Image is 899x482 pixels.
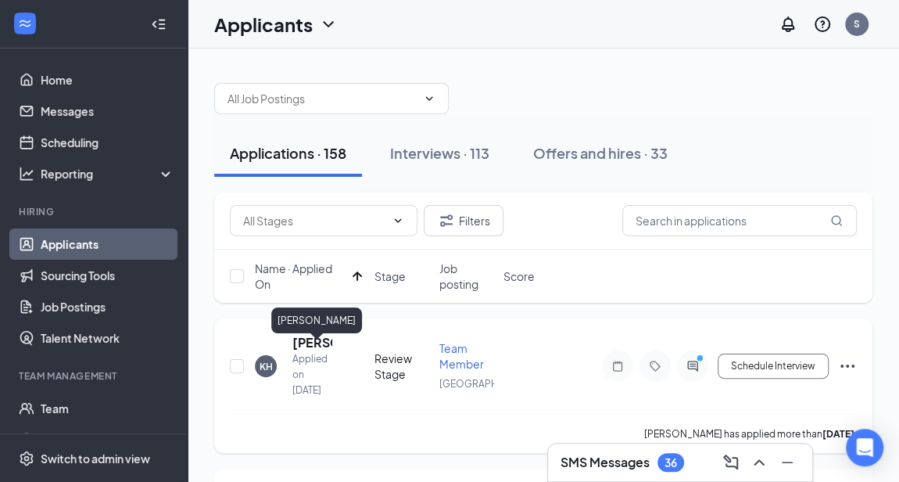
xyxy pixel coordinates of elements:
[319,15,338,34] svg: ChevronDown
[19,166,34,182] svg: Analysis
[838,357,857,376] svg: Ellipses
[292,351,332,398] div: Applied on [DATE]
[646,360,664,372] svg: Tag
[19,205,171,218] div: Hiring
[41,228,174,260] a: Applicants
[822,428,854,440] b: [DATE]
[41,166,175,182] div: Reporting
[271,308,362,333] div: [PERSON_NAME]
[644,427,857,441] p: [PERSON_NAME] has applied more than .
[533,143,668,163] div: Offers and hires · 33
[41,291,174,322] a: Job Postings
[854,17,860,31] div: S
[374,351,430,382] div: Review Stage
[693,354,711,366] svg: PrimaryDot
[561,454,650,471] h3: SMS Messages
[230,143,346,163] div: Applications · 158
[41,64,174,95] a: Home
[374,268,406,284] span: Stage
[750,453,768,472] svg: ChevronUp
[390,143,489,163] div: Interviews · 113
[747,450,772,475] button: ChevronUp
[41,260,174,291] a: Sourcing Tools
[775,450,800,475] button: Minimize
[41,393,174,424] a: Team
[348,267,367,286] svg: ArrowUp
[423,92,435,105] svg: ChevronDown
[41,127,174,158] a: Scheduling
[813,15,832,34] svg: QuestionInfo
[41,322,174,354] a: Talent Network
[41,95,174,127] a: Messages
[19,451,34,466] svg: Settings
[17,16,33,31] svg: WorkstreamLogo
[683,360,702,372] svg: ActiveChat
[439,261,495,292] span: Job posting
[424,205,503,236] button: Filter Filters
[41,424,174,455] a: DocumentsCrown
[503,268,535,284] span: Score
[778,453,797,472] svg: Minimize
[664,456,677,469] div: 36
[243,212,385,229] input: All Stages
[846,429,883,466] div: Open Intercom Messenger
[439,341,484,371] span: Team Member
[722,453,740,472] svg: ComposeMessage
[718,354,829,379] button: Schedule Interview
[439,378,539,390] span: [GEOGRAPHIC_DATA]
[214,11,313,38] h1: Applicants
[227,90,417,107] input: All Job Postings
[392,214,404,227] svg: ChevronDown
[830,214,843,227] svg: MagnifyingGlass
[622,205,857,236] input: Search in applications
[260,360,273,373] div: KH
[292,334,332,351] h5: [PERSON_NAME]
[437,211,456,230] svg: Filter
[779,15,797,34] svg: Notifications
[19,369,171,383] div: Team Management
[255,261,346,292] span: Name · Applied On
[608,360,627,372] svg: Note
[41,451,150,466] div: Switch to admin view
[151,16,167,32] svg: Collapse
[718,450,743,475] button: ComposeMessage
